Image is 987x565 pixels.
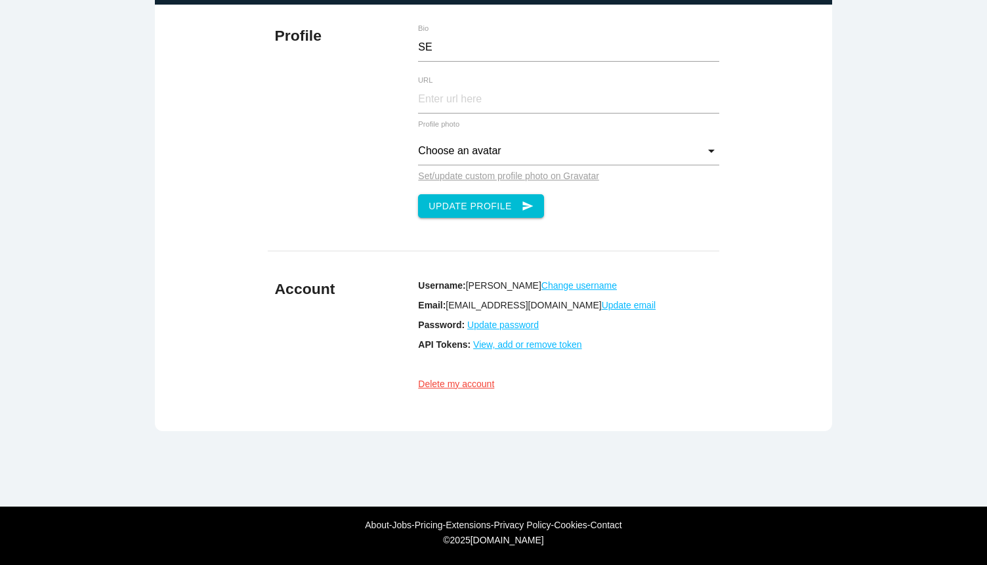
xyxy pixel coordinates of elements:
b: Username: [418,280,465,291]
i: send [522,194,534,218]
a: Delete my account [418,379,494,389]
a: Update email [602,300,656,310]
a: About [365,520,389,530]
p: [PERSON_NAME] [418,280,719,291]
b: Profile [275,27,322,44]
b: Email: [418,300,446,310]
p: [EMAIL_ADDRESS][DOMAIN_NAME] [418,300,719,310]
button: Update Profilesend [418,194,544,218]
span: 2025 [450,535,471,545]
a: Update password [467,320,539,330]
b: Password: [418,320,465,330]
a: Extensions [446,520,490,530]
a: Change username [541,280,617,291]
input: Enter url here [418,85,719,114]
input: Enter bio here [418,33,719,62]
label: Bio [418,24,670,33]
a: Contact [590,520,621,530]
a: Pricing [415,520,443,530]
b: Account [275,280,335,297]
b: API Tokens: [418,339,471,350]
div: - - - - - - [7,520,980,530]
a: Cookies [554,520,587,530]
a: View, add or remove token [473,339,582,350]
a: Jobs [392,520,412,530]
a: Privacy Policy [493,520,551,530]
label: URL [418,76,670,85]
label: Profile photo [418,120,459,128]
a: Set/update custom profile photo on Gravatar [418,171,599,181]
div: © [DOMAIN_NAME] [153,535,835,545]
